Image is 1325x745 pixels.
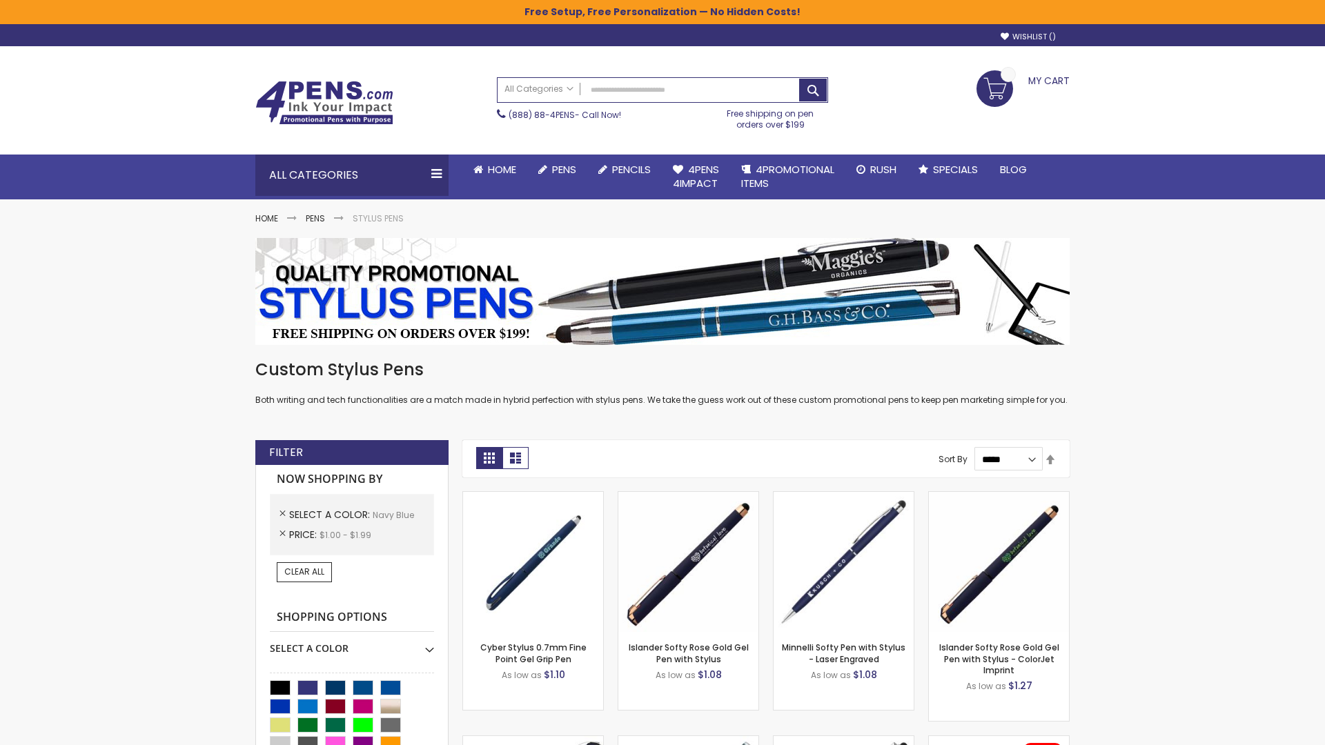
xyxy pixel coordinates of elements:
a: 4PROMOTIONALITEMS [730,155,845,199]
span: Clear All [284,566,324,577]
h1: Custom Stylus Pens [255,359,1070,381]
a: Islander Softy Rose Gold Gel Pen with Stylus-Navy Blue [618,491,758,503]
a: All Categories [498,78,580,101]
span: Pencils [612,162,651,177]
span: Select A Color [289,508,373,521]
strong: Shopping Options [270,603,434,633]
span: Specials [933,162,978,177]
span: As low as [502,669,542,681]
div: Select A Color [270,632,434,655]
img: 4Pens Custom Pens and Promotional Products [255,81,393,125]
a: (888) 88-4PENS [509,109,575,121]
span: As low as [966,680,1006,692]
a: Clear All [277,562,332,582]
span: 4PROMOTIONAL ITEMS [741,162,834,190]
a: Home [255,212,278,224]
a: Islander Softy Rose Gold Gel Pen with Stylus - ColorJet Imprint-Navy Blue [929,491,1069,503]
a: Minnelli Softy Pen with Stylus - Laser Engraved [782,642,905,664]
a: Islander Softy Rose Gold Gel Pen with Stylus [629,642,749,664]
img: Cyber Stylus 0.7mm Fine Point Gel Grip Pen-Navy Blue [463,492,603,632]
a: Pens [527,155,587,185]
span: $1.10 [544,668,565,682]
span: - Call Now! [509,109,621,121]
img: Islander Softy Rose Gold Gel Pen with Stylus - ColorJet Imprint-Navy Blue [929,492,1069,632]
span: $1.08 [698,668,722,682]
span: As low as [811,669,851,681]
span: Pens [552,162,576,177]
span: $1.00 - $1.99 [320,529,371,541]
span: Navy Blue [373,509,414,521]
div: Both writing and tech functionalities are a match made in hybrid perfection with stylus pens. We ... [255,359,1070,406]
a: Islander Softy Rose Gold Gel Pen with Stylus - ColorJet Imprint [939,642,1059,675]
span: 4Pens 4impact [673,162,719,190]
a: Cyber Stylus 0.7mm Fine Point Gel Grip Pen [480,642,587,664]
a: Specials [907,155,989,185]
span: $1.08 [853,668,877,682]
label: Sort By [939,453,968,465]
span: Home [488,162,516,177]
a: Home [462,155,527,185]
a: Rush [845,155,907,185]
div: Free shipping on pen orders over $199 [713,103,829,130]
a: Cyber Stylus 0.7mm Fine Point Gel Grip Pen-Navy Blue [463,491,603,503]
span: Blog [1000,162,1027,177]
a: 4Pens4impact [662,155,730,199]
a: Pens [306,212,325,224]
strong: Now Shopping by [270,465,434,494]
strong: Filter [269,445,303,460]
div: All Categories [255,155,449,196]
img: Minnelli Softy Pen with Stylus - Laser Engraved-Navy Blue [774,492,914,632]
strong: Stylus Pens [353,212,404,224]
span: Rush [870,162,896,177]
a: Wishlist [1001,32,1056,42]
span: As low as [656,669,696,681]
span: Price [289,528,320,542]
img: Stylus Pens [255,238,1070,345]
img: Islander Softy Rose Gold Gel Pen with Stylus-Navy Blue [618,492,758,632]
span: $1.27 [1008,679,1032,693]
strong: Grid [476,447,502,469]
a: Blog [989,155,1038,185]
a: Pencils [587,155,662,185]
a: Minnelli Softy Pen with Stylus - Laser Engraved-Navy Blue [774,491,914,503]
span: All Categories [504,83,573,95]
